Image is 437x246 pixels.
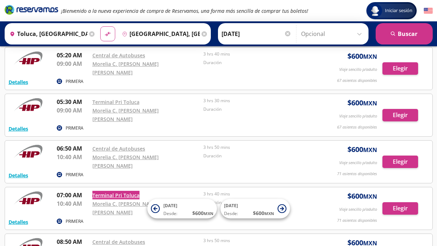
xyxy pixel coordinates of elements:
[9,125,28,132] button: Detalles
[424,6,433,15] button: English
[57,59,89,68] p: 09:00 AM
[347,51,377,62] span: $ 600
[382,156,418,168] button: Elegir
[119,25,200,43] input: Buscar Destino
[92,61,159,76] a: Morelia C. [PERSON_NAME] [PERSON_NAME]
[339,67,377,73] p: Viaje sencillo p/adulto
[57,199,89,208] p: 10:40 AM
[66,125,83,131] p: PRIMERA
[57,98,89,106] p: 05:30 AM
[337,218,377,224] p: 71 asientos disponibles
[203,59,311,66] p: Duración
[220,199,290,219] button: [DATE]Desde:$600MXN
[9,191,48,205] img: RESERVAMOS
[57,51,89,59] p: 05:20 AM
[9,51,48,65] img: RESERVAMOS
[92,154,159,169] a: Morelia C. [PERSON_NAME] [PERSON_NAME]
[253,209,274,217] span: $ 600
[57,237,89,246] p: 08:50 AM
[337,78,377,84] p: 67 asientos disponibles
[92,99,139,105] a: Terminal Pri Toluca
[382,62,418,75] button: Elegir
[347,98,377,108] span: $ 600
[61,7,308,14] em: ¡Bienvenido a la nueva experiencia de compra de Reservamos, una forma más sencilla de comprar tus...
[192,209,213,217] span: $ 600
[382,202,418,215] button: Elegir
[66,218,83,225] p: PRIMERA
[376,23,433,45] button: Buscar
[92,145,145,152] a: Central de Autobuses
[339,206,377,213] p: Viaje sencillo p/adulto
[301,25,365,43] input: Opcional
[92,192,139,199] a: Terminal Pri Toluca
[92,107,159,122] a: Morelia C. [PERSON_NAME] [PERSON_NAME]
[222,25,291,43] input: Elegir Fecha
[9,98,48,112] img: RESERVAMOS
[203,98,311,104] p: 3 hrs 30 mins
[347,144,377,155] span: $ 600
[163,203,177,209] span: [DATE]
[382,7,415,14] span: Iniciar sesión
[337,171,377,177] p: 71 asientos disponibles
[363,193,377,200] small: MXN
[264,211,274,216] small: MXN
[339,160,377,166] p: Viaje sencillo p/adulto
[339,113,377,119] p: Viaje sencillo p/adulto
[9,144,48,158] img: RESERVAMOS
[224,203,238,209] span: [DATE]
[147,199,217,219] button: [DATE]Desde:$600MXN
[92,52,145,59] a: Central de Autobuses
[5,4,58,17] a: Brand Logo
[363,146,377,154] small: MXN
[203,106,311,112] p: Duración
[204,211,213,216] small: MXN
[92,239,145,245] a: Central de Autobuses
[9,172,28,179] button: Detalles
[363,99,377,107] small: MXN
[224,210,238,217] span: Desde:
[203,153,311,159] p: Duración
[347,191,377,201] span: $ 600
[9,218,28,226] button: Detalles
[57,153,89,161] p: 10:40 AM
[5,4,58,15] i: Brand Logo
[66,172,83,178] p: PRIMERA
[66,78,83,85] p: PRIMERA
[163,210,177,217] span: Desde:
[203,144,311,151] p: 3 hrs 50 mins
[57,191,89,199] p: 07:00 AM
[92,200,159,216] a: Morelia C. [PERSON_NAME] [PERSON_NAME]
[363,53,377,61] small: MXN
[203,191,311,197] p: 3 hrs 40 mins
[203,51,311,57] p: 3 hrs 40 mins
[203,237,311,244] p: 3 hrs 50 mins
[337,124,377,130] p: 67 asientos disponibles
[7,25,87,43] input: Buscar Origen
[9,78,28,86] button: Detalles
[57,144,89,153] p: 06:50 AM
[57,106,89,115] p: 09:00 AM
[382,109,418,121] button: Elegir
